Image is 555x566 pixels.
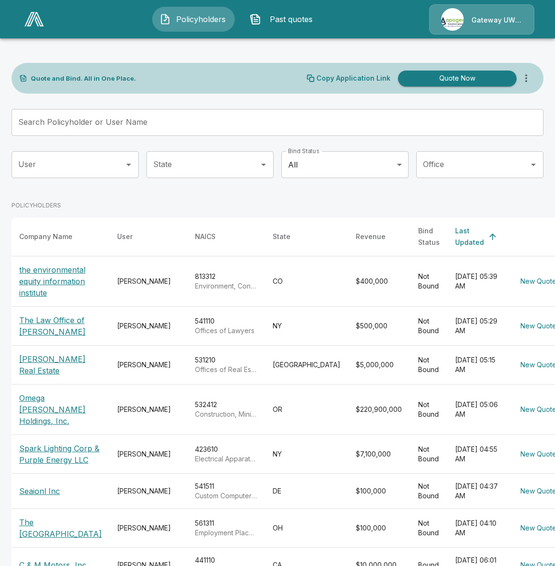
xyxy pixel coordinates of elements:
p: the environmental equity information institute [19,264,102,299]
td: $5,000,000 [348,346,410,385]
p: Offices of Real Estate Agents and Brokers [195,365,257,374]
div: State [273,231,290,242]
td: [GEOGRAPHIC_DATA] [265,346,348,385]
p: Electrical Apparatus and Equipment, Wiring Supplies, and Related Equipment Merchant Wholesalers [195,454,257,464]
td: Not Bound [410,435,447,474]
div: [PERSON_NAME] [117,321,180,331]
td: NY [265,307,348,346]
p: Offices of Lawyers [195,326,257,336]
p: Construction, Mining, and Forestry Machinery and Equipment Rental and Leasing [195,409,257,419]
td: $100,000 [348,474,410,509]
td: [DATE] 05:39 AM [447,256,509,307]
button: more [517,69,536,88]
div: All [281,151,409,178]
button: Policyholders IconPolicyholders [152,7,235,32]
td: Not Bound [410,256,447,307]
img: Past quotes Icon [250,13,261,25]
th: Bind Status [410,217,447,256]
div: 541511 [195,482,257,501]
div: User [117,231,133,242]
div: [PERSON_NAME] [117,486,180,496]
span: Past quotes [265,13,318,25]
td: Not Bound [410,346,447,385]
td: [DATE] 05:06 AM [447,385,509,435]
p: Copy Application Link [316,75,390,82]
td: CO [265,256,348,307]
div: 541110 [195,316,257,336]
p: Quote and Bind. All in One Place. [31,75,136,82]
label: Bind Status [288,147,319,155]
td: NY [265,435,348,474]
div: [PERSON_NAME] [117,360,180,370]
img: AA Logo [24,12,44,26]
td: [DATE] 04:55 AM [447,435,509,474]
img: Policyholders Icon [159,13,171,25]
p: Employment Placement Agencies [195,528,257,538]
a: Agency IconGateway UW dba Apogee [429,4,534,35]
td: Not Bound [410,509,447,548]
div: Company Name [19,231,72,242]
p: Spark Lighting Corp & Purple Energy LLC [19,443,102,466]
p: The Law Office of [PERSON_NAME] [19,314,102,337]
p: [PERSON_NAME] Real Estate [19,353,102,376]
p: Gateway UW dba Apogee [471,15,522,25]
button: Past quotes IconPast quotes [242,7,325,32]
button: Quote Now [398,71,517,86]
p: POLICYHOLDERS [12,201,61,210]
td: $400,000 [348,256,410,307]
div: Revenue [356,231,386,242]
td: Not Bound [410,474,447,509]
td: DE [265,474,348,509]
p: Seaionl Inc [19,485,60,497]
img: Agency Icon [441,8,464,31]
button: Open [122,158,135,171]
td: $500,000 [348,307,410,346]
div: [PERSON_NAME] [117,449,180,459]
div: [PERSON_NAME] [117,523,180,533]
td: [DATE] 05:15 AM [447,346,509,385]
div: NAICS [195,231,216,242]
div: 532412 [195,400,257,419]
button: Open [257,158,270,171]
span: Policyholders [175,13,228,25]
td: [DATE] 05:29 AM [447,307,509,346]
div: [PERSON_NAME] [117,405,180,414]
div: [PERSON_NAME] [117,277,180,286]
td: OH [265,509,348,548]
div: 813312 [195,272,257,291]
td: OR [265,385,348,435]
p: Custom Computer Programming Services [195,491,257,501]
button: Open [527,158,540,171]
td: $7,100,000 [348,435,410,474]
td: [DATE] 04:37 AM [447,474,509,509]
p: The [GEOGRAPHIC_DATA] [19,517,102,540]
a: Quote Now [394,71,517,86]
div: 423610 [195,445,257,464]
td: [DATE] 04:10 AM [447,509,509,548]
td: Not Bound [410,385,447,435]
td: $220,900,000 [348,385,410,435]
div: 531210 [195,355,257,374]
p: Omega [PERSON_NAME] Holdings, Inc. [19,392,102,427]
p: Environment, Conservation and Wildlife Organizations [195,281,257,291]
div: Last Updated [455,225,484,248]
td: $100,000 [348,509,410,548]
td: Not Bound [410,307,447,346]
div: 561311 [195,518,257,538]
